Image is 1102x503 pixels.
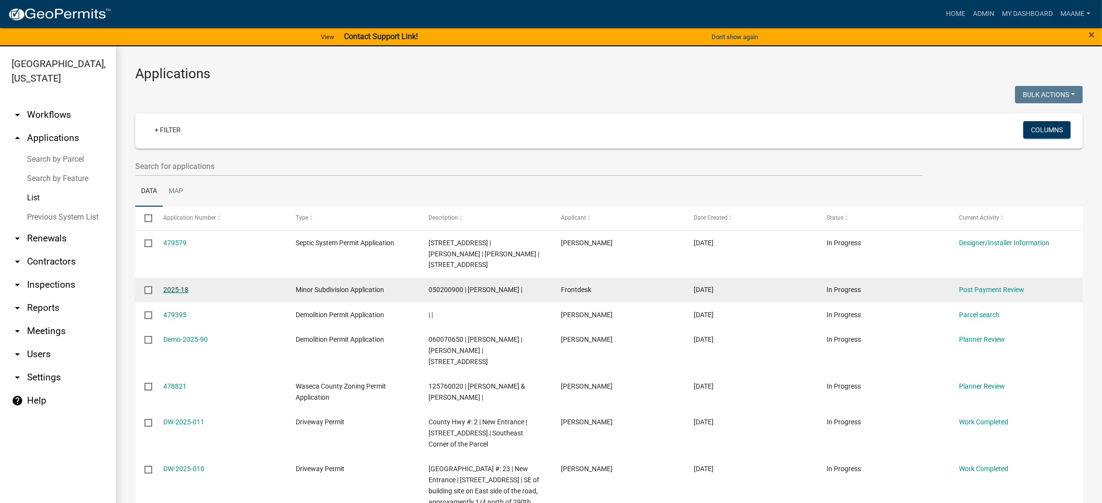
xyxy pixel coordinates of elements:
button: Bulk Actions [1015,86,1083,103]
datatable-header-cell: Select [135,207,154,230]
a: 2025-18 [163,286,188,293]
span: Description [429,214,458,221]
span: Application Number [163,214,216,221]
span: Phillip Schleicher [561,239,613,247]
span: In Progress [827,465,861,473]
span: Driveway Permit [296,465,344,473]
input: Search for applications [135,156,922,176]
a: Map [163,176,189,207]
a: Post Payment Review [959,286,1025,293]
a: 479395 [163,311,186,319]
span: Status [827,214,844,221]
button: Close [1088,29,1095,41]
span: Daniel Kuhns [561,465,613,473]
span: 09/15/2025 [694,382,714,390]
a: Parcel search [959,311,1000,319]
span: In Progress [827,239,861,247]
i: arrow_drop_down [12,302,23,314]
span: × [1088,28,1095,42]
i: help [12,395,23,406]
span: Frontdesk [561,286,592,293]
a: Planner Review [959,335,1005,343]
a: Data [135,176,163,207]
span: Demolition Permit Application [296,311,384,319]
i: arrow_drop_down [12,325,23,337]
span: Septic System Permit Application [296,239,394,247]
a: Maame [1057,5,1094,23]
strong: Contact Support Link! [344,32,418,41]
span: William Poppe [561,382,613,390]
span: Type [296,214,308,221]
span: Current Activity [959,214,1000,221]
a: + Filter [147,121,188,139]
datatable-header-cell: Type [286,207,419,230]
a: 478821 [163,382,186,390]
a: DW-2025-011 [163,418,204,426]
button: Don't show again [708,29,762,45]
i: arrow_drop_down [12,279,23,291]
span: In Progress [827,311,861,319]
h3: Applications [135,66,1083,82]
span: Jacob Wolff [561,335,613,343]
span: Driveway Permit [296,418,344,426]
span: Demolition Permit Application [296,335,384,343]
i: arrow_drop_down [12,256,23,267]
a: Home [942,5,969,23]
span: 09/16/2025 [694,335,714,343]
span: Waseca County Zoning Permit Application [296,382,386,401]
span: 050200900 | GARY G MITTELSTEADT | [429,286,522,293]
span: 09/12/2025 [694,465,714,473]
span: In Progress [827,335,861,343]
i: arrow_drop_down [12,349,23,360]
span: 09/16/2025 [694,239,714,247]
i: arrow_drop_up [12,132,23,144]
span: 09/15/2025 [694,418,714,426]
span: Jacob Wolff [561,311,613,319]
span: Kyle Skoglund [561,418,613,426]
datatable-header-cell: Application Number [154,207,286,230]
span: County Hwy #: 2 | New Entrance | 6583 360TH AVE | Southeast Corner of the Parcel [429,418,527,448]
datatable-header-cell: Description [419,207,552,230]
datatable-header-cell: Applicant [552,207,685,230]
span: | | [429,311,433,319]
span: In Progress [827,418,861,426]
datatable-header-cell: Current Activity [950,207,1083,230]
span: In Progress [827,286,861,293]
span: Applicant [561,214,587,221]
a: Work Completed [959,465,1009,473]
span: 09/16/2025 [694,311,714,319]
i: arrow_drop_down [12,233,23,244]
span: 060070650 | JACOB M WOLFF | DANIELLE C WOLFF | 42860 CO LINE RD [429,335,522,365]
span: 09/16/2025 [694,286,714,293]
i: arrow_drop_down [12,372,23,383]
span: In Progress [827,382,861,390]
a: Planner Review [959,382,1005,390]
span: 125760020 | LISA K & WILLIAM K POPPE | [429,382,525,401]
span: 33960 98TH ST | MICHAEL K ELLIS | BARBARA A PELSON-ELLIS |33960 98TH ST [429,239,539,269]
i: arrow_drop_down [12,109,23,121]
a: 479579 [163,239,186,247]
a: My Dashboard [998,5,1057,23]
datatable-header-cell: Status [817,207,950,230]
a: Designer/Installer Information [959,239,1050,247]
a: Work Completed [959,418,1009,426]
span: Minor Subdivision Application [296,286,384,293]
a: View [317,29,338,45]
a: DW-2025-010 [163,465,204,473]
a: Demo-2025-90 [163,335,208,343]
span: Date Created [694,214,728,221]
datatable-header-cell: Date Created [685,207,817,230]
a: Admin [969,5,998,23]
button: Columns [1023,121,1071,139]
